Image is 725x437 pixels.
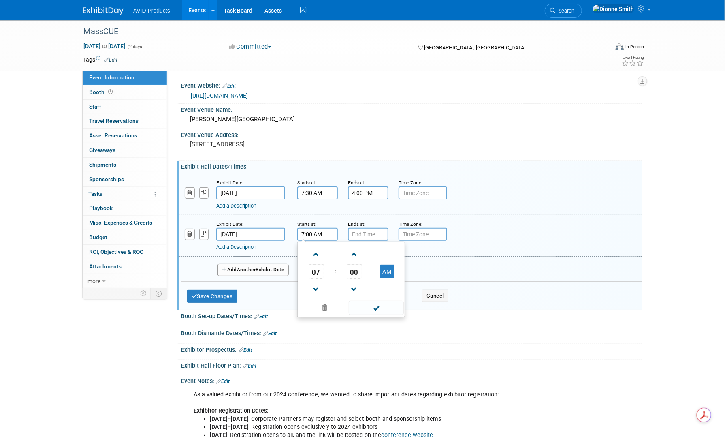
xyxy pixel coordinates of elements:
[89,263,122,270] span: Attachments
[210,424,248,431] b: [DATE]–[DATE]
[297,180,316,186] small: Starts at:
[297,228,338,241] input: Start Time
[89,161,116,168] span: Shipments
[216,379,230,384] a: Edit
[181,327,642,338] div: Booth Dismantle Dates/Times:
[83,100,167,114] a: Staff
[399,180,422,186] small: Time Zone:
[104,57,117,63] a: Edit
[181,79,642,90] div: Event Website:
[333,264,337,279] td: :
[89,74,134,81] span: Event Information
[181,161,642,171] div: Exhibit Hall Dates/Times:
[83,43,126,50] span: [DATE] [DATE]
[237,267,256,272] span: Another
[100,43,108,49] span: to
[89,147,115,153] span: Giveaways
[83,216,167,230] a: Misc. Expenses & Credits
[216,180,243,186] small: Exhibit Date:
[83,201,167,215] a: Playbook
[347,244,362,264] a: Increment Minute
[561,42,644,54] div: Event Format
[254,314,268,319] a: Edit
[151,288,167,299] td: Toggle Event Tabs
[222,83,236,89] a: Edit
[83,7,124,15] img: ExhibitDay
[83,143,167,157] a: Giveaways
[89,248,143,255] span: ROI, Objectives & ROO
[83,230,167,244] a: Budget
[87,278,100,284] span: more
[83,274,167,288] a: more
[616,43,624,50] img: Format-Inperson.png
[399,186,447,199] input: Time Zone
[89,118,139,124] span: Travel Reservations
[83,245,167,259] a: ROI, Objectives & ROO
[380,265,394,278] button: AM
[181,375,642,386] div: Event Notes:
[545,4,582,18] a: Search
[299,302,350,314] a: Clear selection
[181,310,642,321] div: Booth Set-up Dates/Times:
[399,228,447,241] input: Time Zone
[89,219,152,226] span: Misc. Expenses & Credits
[133,7,170,14] span: AVID Products
[83,71,167,85] a: Event Information
[348,228,388,241] input: End Time
[89,176,124,182] span: Sponsorships
[83,129,167,143] a: Asset Reservations
[309,244,324,264] a: Increment Hour
[347,279,362,300] a: Decrement Minute
[187,290,237,303] button: Save Changes
[348,186,388,199] input: End Time
[239,347,252,353] a: Edit
[309,264,324,279] span: Pick Hour
[89,103,101,110] span: Staff
[210,423,548,431] li: : Registration opens exclusively to 2024 exhibitors
[89,89,114,95] span: Booth
[107,89,114,95] span: Booth not reserved yet
[191,92,248,99] a: [URL][DOMAIN_NAME]
[187,113,636,126] div: [PERSON_NAME][GEOGRAPHIC_DATA]
[422,290,448,302] button: Cancel
[89,234,107,240] span: Budget
[348,180,365,186] small: Ends at:
[181,129,642,139] div: Event Venue Address:
[89,132,137,139] span: Asset Reservations
[348,221,365,227] small: Ends at:
[83,158,167,172] a: Shipments
[81,24,596,39] div: MassCUE
[83,114,167,128] a: Travel Reservations
[88,191,102,197] span: Tasks
[127,44,144,49] span: (2 days)
[297,221,316,227] small: Starts at:
[83,187,167,201] a: Tasks
[136,288,151,299] td: Personalize Event Tab Strip
[83,56,117,64] td: Tags
[83,259,167,274] a: Attachments
[181,104,642,114] div: Event Venue Name:
[243,363,256,369] a: Edit
[347,264,362,279] span: Pick Minute
[216,186,285,199] input: Date
[210,415,548,423] li: : Corporate Partners may register and select booth and sponsorship items
[556,8,574,14] span: Search
[216,221,243,227] small: Exhibit Date:
[593,4,634,13] img: Dionne Smith
[190,141,364,148] pre: [STREET_ADDRESS]
[297,186,338,199] input: Start Time
[181,344,642,354] div: Exhibitor Prospectus:
[226,43,275,51] button: Committed
[181,360,642,370] div: Exhibit Hall Floor Plan:
[216,244,256,250] a: Add a Description
[622,56,644,60] div: Event Rating
[194,407,269,414] b: Exhibitor Registration Dates:
[83,85,167,99] a: Booth
[217,264,289,276] button: AddAnotherExhibit Date
[625,44,644,50] div: In-Person
[83,172,167,186] a: Sponsorships
[309,279,324,300] a: Decrement Hour
[216,228,285,241] input: Date
[348,303,404,314] a: Done
[424,45,525,51] span: [GEOGRAPHIC_DATA], [GEOGRAPHIC_DATA]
